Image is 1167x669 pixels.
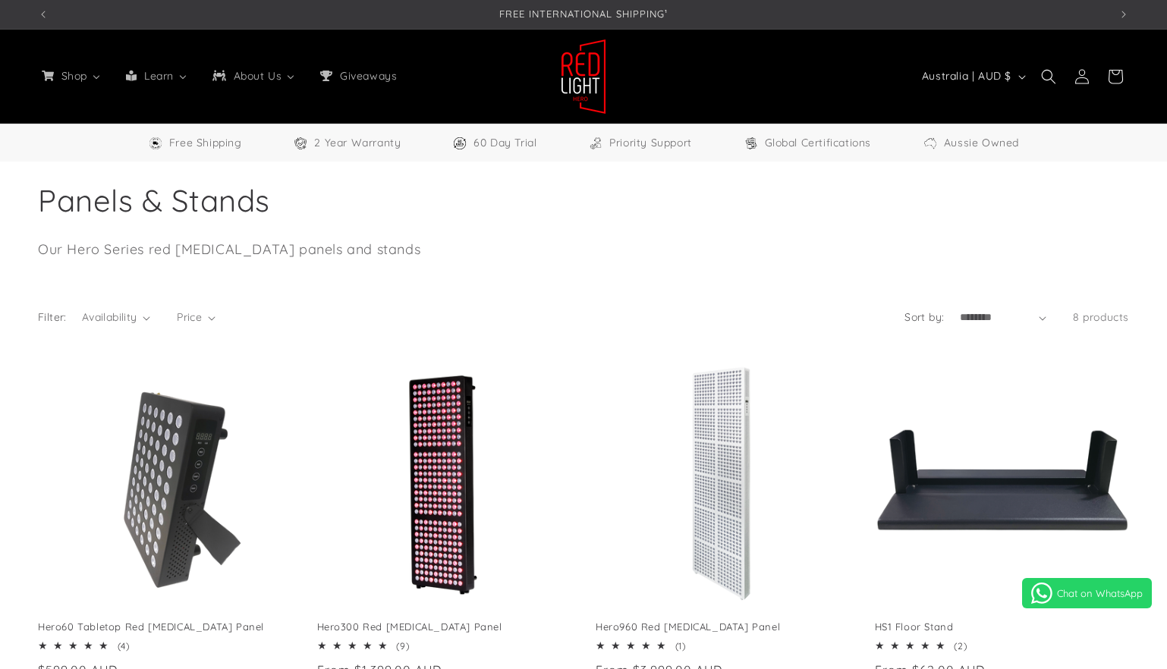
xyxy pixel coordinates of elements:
[38,309,67,325] h2: Filter:
[913,62,1032,91] button: Australia | AUD $
[177,309,215,325] summary: Price
[588,136,603,151] img: Support Icon
[177,310,202,324] span: Price
[923,133,1019,152] a: Aussie Owned
[1032,60,1065,93] summary: Search
[452,133,536,152] a: 60 Day Trial
[38,620,293,633] a: Hero60 Tabletop Red [MEDICAL_DATA] Panel
[82,309,150,325] summary: Availability (0 selected)
[317,620,572,633] a: Hero300 Red [MEDICAL_DATA] Panel
[499,8,668,20] span: FREE INTERNATIONAL SHIPPING¹
[609,133,692,152] span: Priority Support
[473,133,536,152] span: 60 Day Trial
[944,133,1019,152] span: Aussie Owned
[923,136,938,151] img: Aussie Owned Icon
[1073,310,1129,324] span: 8 products
[555,33,612,120] a: Red Light Hero
[337,69,398,83] span: Giveaways
[293,133,401,152] a: 2 Year Warranty
[169,133,242,152] span: Free Shipping
[113,60,200,92] a: Learn
[29,60,113,92] a: Shop
[765,133,872,152] span: Global Certifications
[596,620,851,633] a: Hero960 Red [MEDICAL_DATA] Panel
[922,68,1011,84] span: Australia | AUD $
[58,69,89,83] span: Shop
[904,310,944,324] label: Sort by:
[148,136,163,151] img: Free Shipping Icon
[38,239,766,259] p: Our Hero Series red [MEDICAL_DATA] panels and stands
[314,133,401,152] span: 2 Year Warranty
[452,136,467,151] img: Trial Icon
[148,133,242,152] a: Free Worldwide Shipping
[588,133,692,152] a: Priority Support
[875,620,1130,633] a: HS1 Floor Stand
[38,181,1129,220] h1: Panels & Stands
[307,60,407,92] a: Giveaways
[1057,587,1143,599] span: Chat on WhatsApp
[293,136,308,151] img: Warranty Icon
[1022,578,1152,608] a: Chat on WhatsApp
[82,310,137,324] span: Availability
[744,133,872,152] a: Global Certifications
[141,69,175,83] span: Learn
[200,60,307,92] a: About Us
[561,39,606,115] img: Red Light Hero
[231,69,284,83] span: About Us
[744,136,759,151] img: Certifications Icon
